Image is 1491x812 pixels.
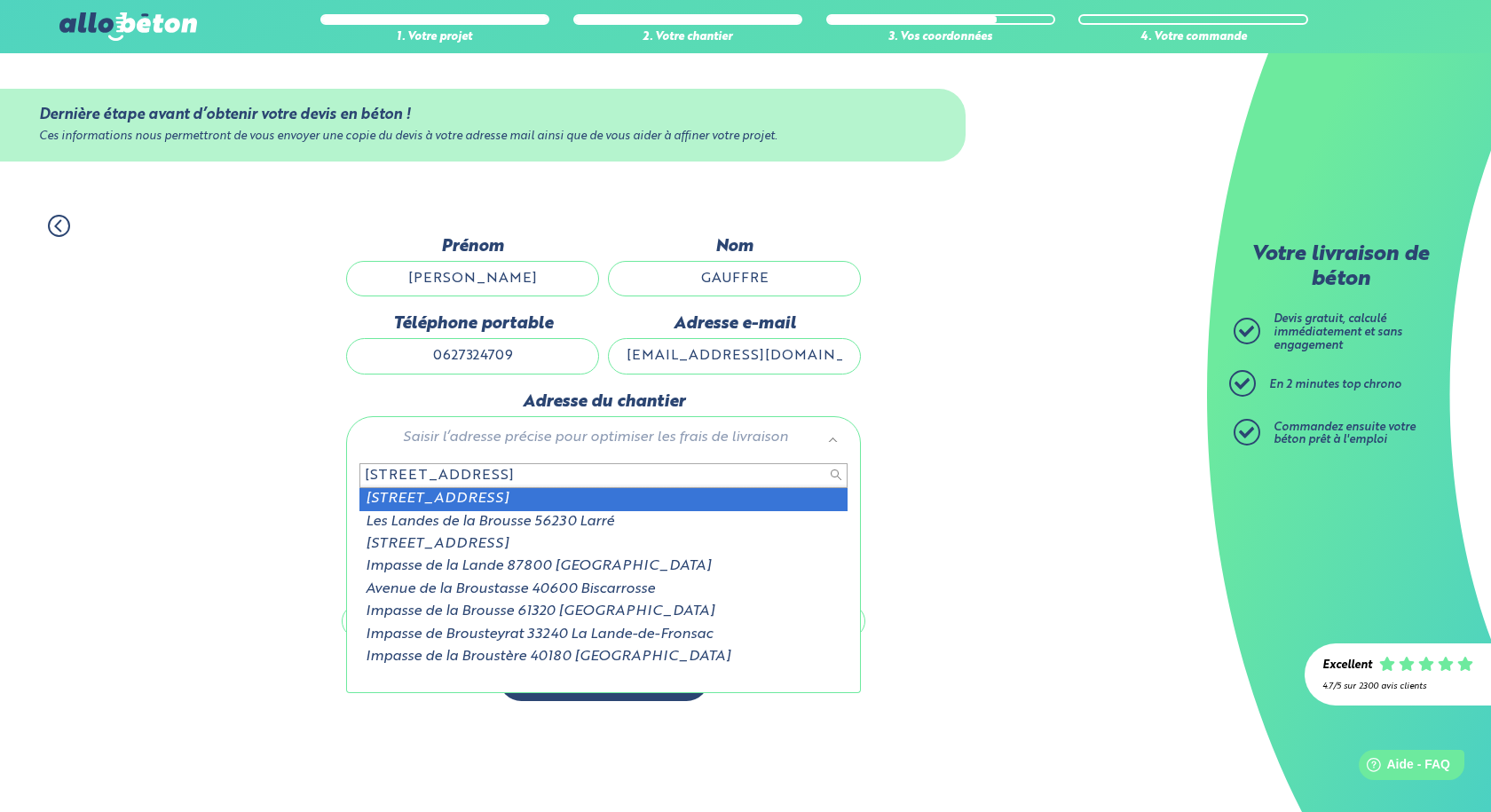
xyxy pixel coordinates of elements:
[359,624,848,646] div: Impasse de Brousteyrat 33240 La Lande-de-Fronsac
[359,533,848,556] div: [STREET_ADDRESS]
[359,488,848,510] div: [STREET_ADDRESS]
[359,646,848,668] div: Impasse de la Broustère 40180 [GEOGRAPHIC_DATA]
[359,556,848,578] div: Impasse de la Lande 87800 [GEOGRAPHIC_DATA]
[359,511,848,533] div: Les Landes de la Brousse 56230 Larré
[359,579,848,601] div: Avenue de la Broustasse 40600 Biscarrosse
[359,601,848,623] div: Impasse de la Brousse 61320 [GEOGRAPHIC_DATA]
[1333,743,1471,792] iframe: Help widget launcher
